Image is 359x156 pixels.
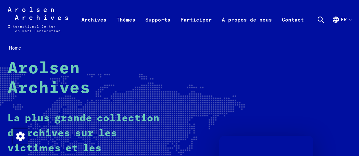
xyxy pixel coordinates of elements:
[217,14,277,39] a: À propos de nous
[140,14,175,39] a: Supports
[332,16,351,38] button: Français, sélection de la langue
[277,14,309,39] a: Contact
[112,14,140,39] a: Thèmes
[76,14,112,39] a: Archives
[8,61,90,96] strong: Arolsen Archives
[13,129,28,144] img: Modification du consentement
[9,45,21,51] span: Home
[175,14,217,39] a: Participer
[8,43,351,53] nav: Breadcrumb
[76,7,309,32] nav: Principal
